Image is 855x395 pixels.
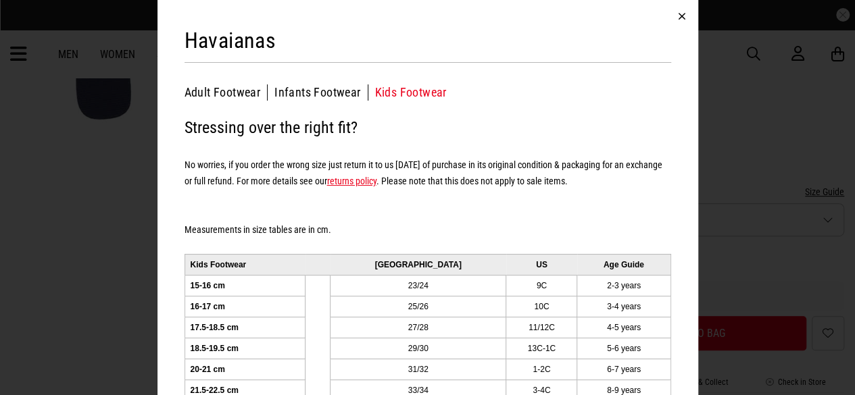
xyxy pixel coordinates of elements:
td: 9C [506,275,577,296]
td: 17.5-18.5 cm [185,317,306,338]
td: Age Guide [577,254,670,275]
td: 16-17 cm [185,296,306,317]
button: Infants Footwear [274,84,368,101]
td: US [506,254,577,275]
td: 23/24 [331,275,506,296]
td: 27/28 [331,317,506,338]
h5: No worries, if you order the wrong size just return it to us [DATE] of purchase in its original c... [185,157,671,189]
a: returns policy [327,176,376,186]
td: 13C-1C [506,338,577,359]
h5: Measurements in size tables are in cm. [185,205,671,238]
td: 29/30 [331,338,506,359]
button: Adult Footwear [185,84,268,101]
h2: Stressing over the right fit? [185,114,671,141]
td: Kids Footwear [185,254,306,275]
td: 15-16 cm [185,275,306,296]
h2: Havaianas [185,27,276,54]
td: 6-7 years [577,359,670,379]
td: 11/12C [506,317,577,338]
td: 31/32 [331,359,506,379]
button: Open LiveChat chat widget [11,5,51,46]
td: 20-21 cm [185,359,306,379]
button: Kids Footwear [375,84,447,101]
td: 2-3 years [577,275,670,296]
td: 10C [506,296,577,317]
td: 5-6 years [577,338,670,359]
td: 1-2C [506,359,577,379]
td: 4-5 years [577,317,670,338]
td: 3-4 years [577,296,670,317]
td: [GEOGRAPHIC_DATA] [331,254,506,275]
td: 25/26 [331,296,506,317]
td: 18.5-19.5 cm [185,338,306,359]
